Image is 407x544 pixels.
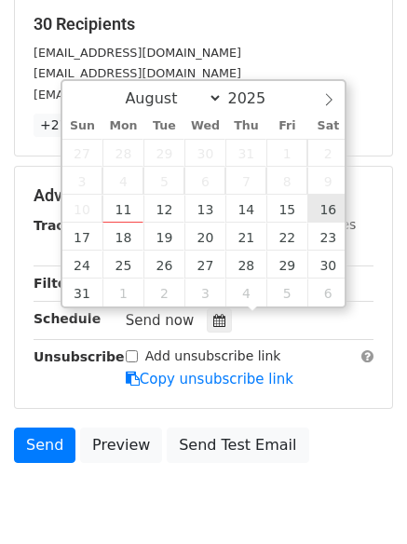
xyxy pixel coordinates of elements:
[62,120,103,132] span: Sun
[225,139,266,167] span: July 31, 2025
[184,120,225,132] span: Wed
[266,120,307,132] span: Fri
[102,139,143,167] span: July 28, 2025
[34,276,81,291] strong: Filters
[14,428,75,463] a: Send
[62,195,103,223] span: August 10, 2025
[184,251,225,279] span: August 27, 2025
[143,120,184,132] span: Tue
[225,167,266,195] span: August 7, 2025
[102,167,143,195] span: August 4, 2025
[62,167,103,195] span: August 3, 2025
[184,195,225,223] span: August 13, 2025
[34,14,373,34] h5: 30 Recipients
[184,167,225,195] span: August 6, 2025
[266,139,307,167] span: August 1, 2025
[225,251,266,279] span: August 28, 2025
[34,218,96,233] strong: Tracking
[62,139,103,167] span: July 27, 2025
[126,312,195,329] span: Send now
[307,279,348,306] span: September 6, 2025
[307,139,348,167] span: August 2, 2025
[143,223,184,251] span: August 19, 2025
[184,279,225,306] span: September 3, 2025
[102,120,143,132] span: Mon
[223,89,290,107] input: Year
[126,371,293,388] a: Copy unsubscribe link
[34,349,125,364] strong: Unsubscribe
[266,167,307,195] span: August 8, 2025
[34,66,241,80] small: [EMAIL_ADDRESS][DOMAIN_NAME]
[225,223,266,251] span: August 21, 2025
[307,223,348,251] span: August 23, 2025
[143,279,184,306] span: September 2, 2025
[307,120,348,132] span: Sat
[266,195,307,223] span: August 15, 2025
[143,251,184,279] span: August 26, 2025
[34,311,101,326] strong: Schedule
[143,139,184,167] span: July 29, 2025
[102,195,143,223] span: August 11, 2025
[34,114,112,137] a: +27 more
[102,251,143,279] span: August 25, 2025
[184,139,225,167] span: July 30, 2025
[62,251,103,279] span: August 24, 2025
[314,455,407,544] iframe: Chat Widget
[266,279,307,306] span: September 5, 2025
[225,120,266,132] span: Thu
[307,167,348,195] span: August 9, 2025
[62,279,103,306] span: August 31, 2025
[62,223,103,251] span: August 17, 2025
[225,279,266,306] span: September 4, 2025
[102,223,143,251] span: August 18, 2025
[143,167,184,195] span: August 5, 2025
[167,428,308,463] a: Send Test Email
[307,195,348,223] span: August 16, 2025
[143,195,184,223] span: August 12, 2025
[184,223,225,251] span: August 20, 2025
[307,251,348,279] span: August 30, 2025
[145,347,281,366] label: Add unsubscribe link
[34,88,241,102] small: [EMAIL_ADDRESS][DOMAIN_NAME]
[266,251,307,279] span: August 29, 2025
[34,46,241,60] small: [EMAIL_ADDRESS][DOMAIN_NAME]
[80,428,162,463] a: Preview
[102,279,143,306] span: September 1, 2025
[225,195,266,223] span: August 14, 2025
[266,223,307,251] span: August 22, 2025
[34,185,373,206] h5: Advanced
